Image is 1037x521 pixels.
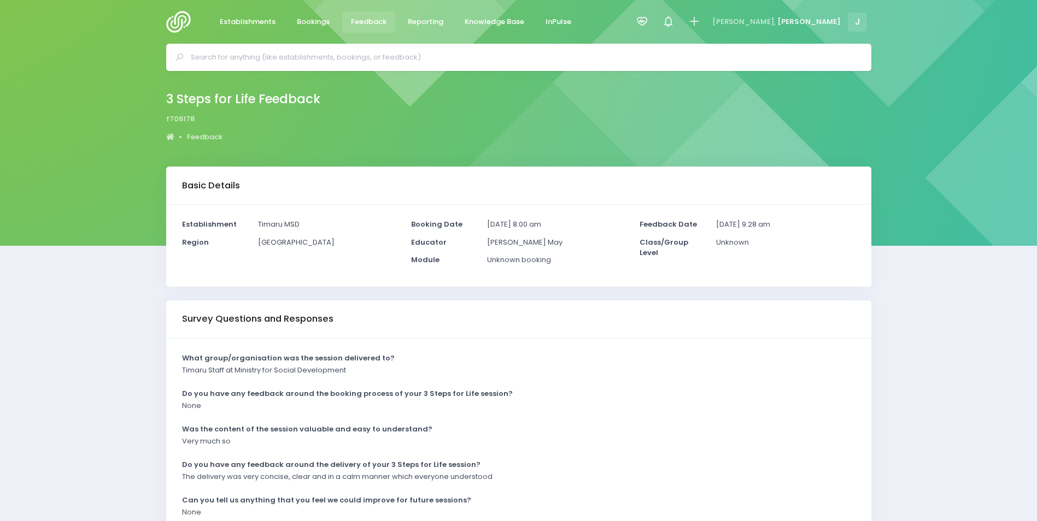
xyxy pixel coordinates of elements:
[220,16,276,27] span: Establishments
[487,254,626,265] p: Unknown booking
[182,400,201,411] p: None
[182,353,395,363] strong: What group/organisation was the session delivered to?
[182,388,513,399] strong: Do you have any feedback around the booking process of your 3 Steps for Life session?
[481,237,633,255] div: [PERSON_NAME] May
[411,254,440,265] strong: Module
[546,16,571,27] span: InPulse
[182,219,237,229] strong: Establishment
[288,11,339,33] a: Bookings
[182,471,493,482] p: The delivery was very concise, clear and in a calm manner which everyone understood
[251,219,404,237] div: Timaru MSD
[166,114,195,125] span: f706178
[481,219,633,237] div: [DATE] 8:00 am
[640,237,688,258] strong: Class/Group Level
[251,237,404,255] div: [GEOGRAPHIC_DATA]
[182,495,471,505] strong: Can you tell us anything that you feel we could improve for future sessions?
[456,11,534,33] a: Knowledge Base
[465,16,524,27] span: Knowledge Base
[182,424,432,434] strong: Was the content of the session valuable and easy to understand?
[187,132,222,143] a: Feedback
[716,219,855,230] p: [DATE] 9:28 am
[716,237,855,248] p: Unknown
[399,11,453,33] a: Reporting
[166,92,320,106] h2: 3 Steps for Life Feedback
[166,11,197,33] img: Logo
[182,313,333,324] h3: Survey Questions and Responses
[712,16,776,27] span: [PERSON_NAME],
[182,237,209,247] strong: Region
[211,11,285,33] a: Establishments
[640,219,697,229] strong: Feedback Date
[408,16,443,27] span: Reporting
[848,13,867,32] span: J
[182,436,231,447] p: Very much so
[182,507,201,518] p: None
[297,16,330,27] span: Bookings
[537,11,581,33] a: InPulse
[777,16,841,27] span: [PERSON_NAME]
[191,49,856,66] input: Search for anything (like establishments, bookings, or feedback)
[182,365,346,376] p: Timaru Staff at Ministry for Social Development
[351,16,386,27] span: Feedback
[182,459,481,470] strong: Do you have any feedback around the delivery of your 3 Steps for Life session?
[182,180,240,191] h3: Basic Details
[411,219,462,229] strong: Booking Date
[342,11,396,33] a: Feedback
[411,237,447,247] strong: Educator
